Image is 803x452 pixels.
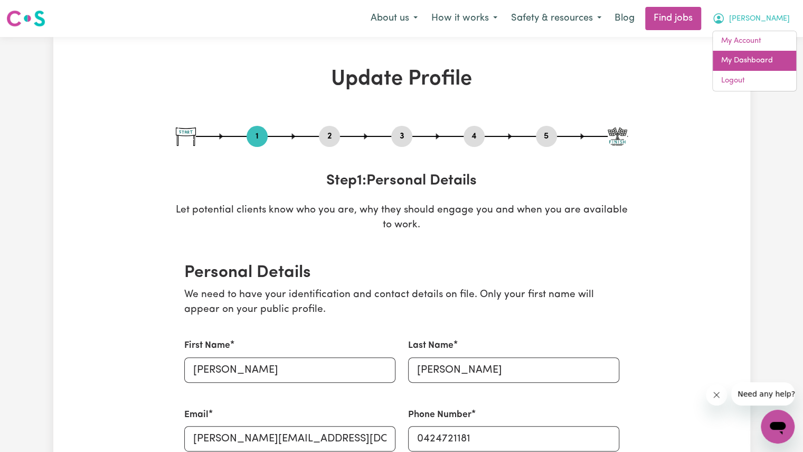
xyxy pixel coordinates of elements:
[176,67,628,92] h1: Update Profile
[504,7,608,30] button: Safety & resources
[364,7,424,30] button: About us
[408,408,471,422] label: Phone Number
[713,71,796,91] a: Logout
[247,130,268,143] button: Go to step 1
[713,31,796,51] a: My Account
[319,130,340,143] button: Go to step 2
[645,7,701,30] a: Find jobs
[536,130,557,143] button: Go to step 5
[706,384,727,405] iframe: Close message
[6,6,45,31] a: Careseekers logo
[608,7,641,30] a: Blog
[705,7,797,30] button: My Account
[176,172,628,190] h3: Step 1 : Personal Details
[391,130,412,143] button: Go to step 3
[408,339,454,353] label: Last Name
[6,9,45,28] img: Careseekers logo
[184,288,619,318] p: We need to have your identification and contact details on file. Only your first name will appear...
[464,130,485,143] button: Go to step 4
[176,203,628,234] p: Let potential clients know who you are, why they should engage you and when you are available to ...
[712,31,797,91] div: My Account
[184,339,230,353] label: First Name
[184,408,209,422] label: Email
[761,410,795,444] iframe: Button to launch messaging window
[6,7,64,16] span: Need any help?
[729,13,790,25] span: [PERSON_NAME]
[184,263,619,283] h2: Personal Details
[713,51,796,71] a: My Dashboard
[424,7,504,30] button: How it works
[731,382,795,405] iframe: Message from company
